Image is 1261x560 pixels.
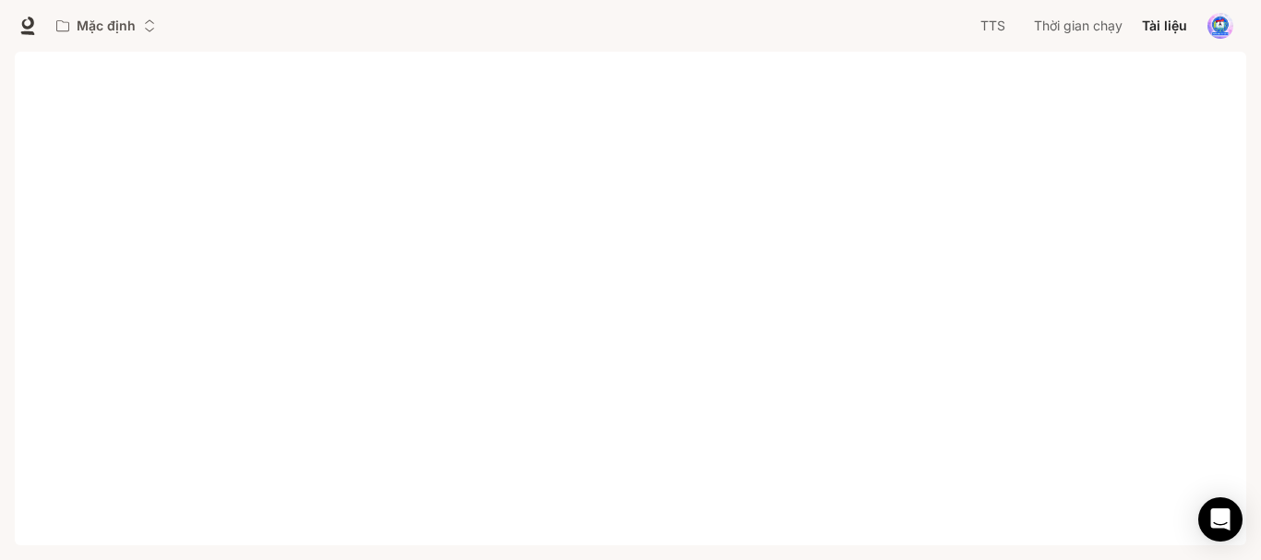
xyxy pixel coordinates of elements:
img: Hình đại diện người dùng [1207,13,1233,39]
div: Mở Intercom Messenger [1198,497,1243,542]
a: TTS [963,7,1022,44]
font: TTS [980,18,1005,33]
font: Mặc định [77,18,136,33]
button: Hình đại diện người dùng [1202,7,1239,44]
a: Thời gian chạy [1024,7,1133,44]
iframe: Tài liệu [15,52,1246,560]
font: Thời gian chạy [1034,18,1123,33]
button: Mở menu không gian làm việc [48,7,164,44]
font: Tài liệu [1142,18,1187,33]
a: Tài liệu [1135,7,1195,44]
